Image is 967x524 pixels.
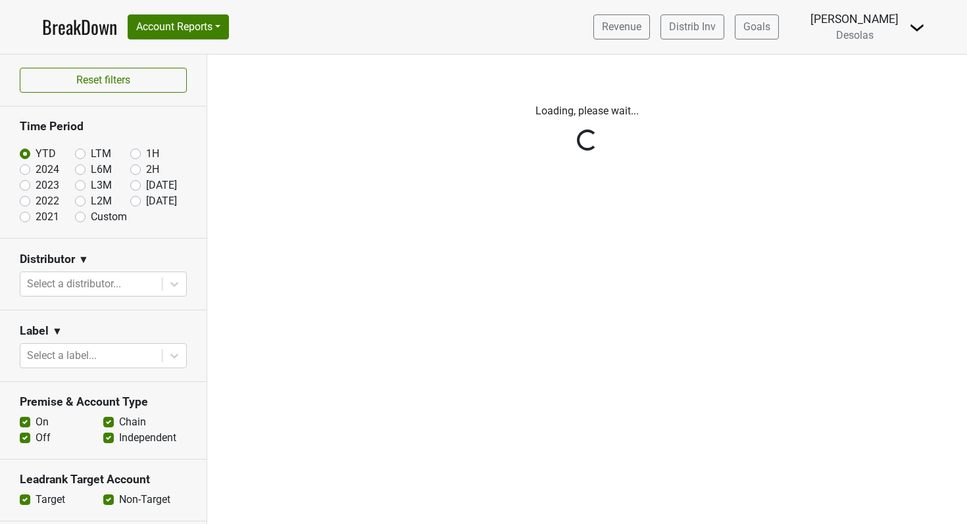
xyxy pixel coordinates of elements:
div: [PERSON_NAME] [810,11,899,28]
a: BreakDown [42,13,117,41]
img: Dropdown Menu [909,20,925,36]
p: Loading, please wait... [222,103,953,119]
span: Desolas [836,29,874,41]
a: Revenue [593,14,650,39]
button: Account Reports [128,14,229,39]
a: Goals [735,14,779,39]
a: Distrib Inv [660,14,724,39]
